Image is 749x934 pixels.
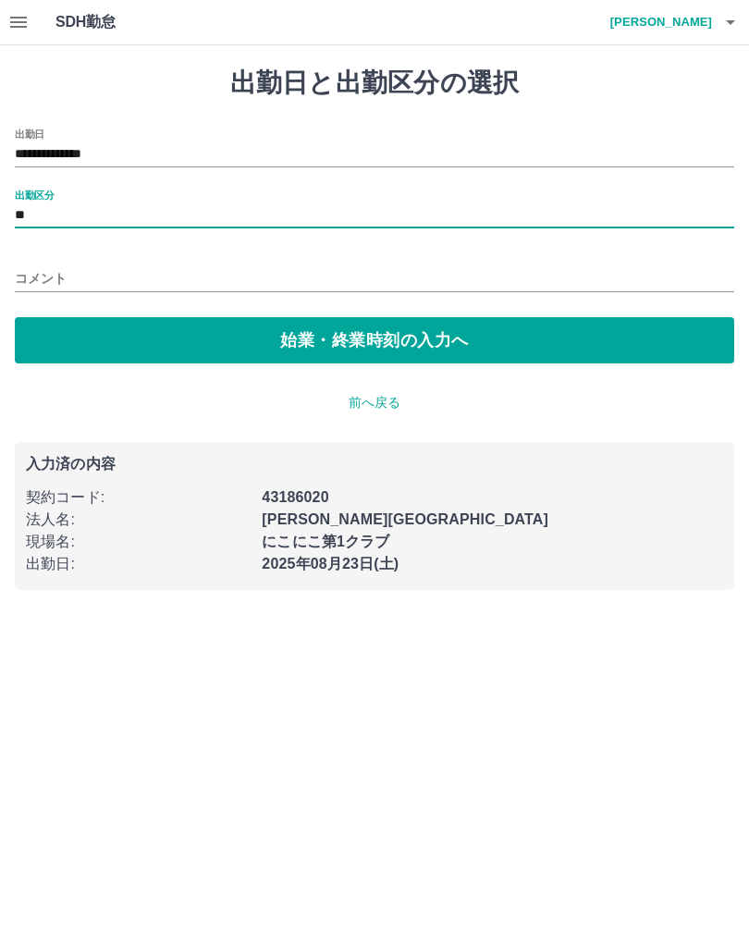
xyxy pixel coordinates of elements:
[262,511,548,527] b: [PERSON_NAME][GEOGRAPHIC_DATA]
[262,556,399,571] b: 2025年08月23日(土)
[15,127,44,141] label: 出勤日
[15,393,734,412] p: 前へ戻る
[26,457,723,472] p: 入力済の内容
[15,68,734,99] h1: 出勤日と出勤区分の選択
[26,531,251,553] p: 現場名 :
[26,486,251,509] p: 契約コード :
[26,553,251,575] p: 出勤日 :
[262,534,389,549] b: にこにこ第1クラブ
[15,188,54,202] label: 出勤区分
[262,489,328,505] b: 43186020
[26,509,251,531] p: 法人名 :
[15,317,734,363] button: 始業・終業時刻の入力へ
